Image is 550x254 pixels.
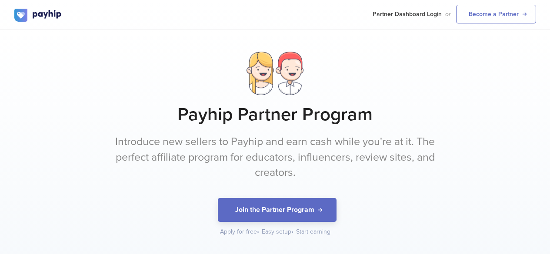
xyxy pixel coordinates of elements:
[14,9,62,22] img: logo.svg
[218,198,337,222] button: Join the Partner Program
[276,52,303,95] img: dude.png
[14,104,536,125] h1: Payhip Partner Program
[247,52,273,95] img: lady.png
[220,228,260,236] div: Apply for free
[456,5,536,23] a: Become a Partner
[291,228,293,235] span: •
[262,228,294,236] div: Easy setup
[112,134,438,181] p: Introduce new sellers to Payhip and earn cash while you're at it. The perfect affiliate program f...
[257,228,259,235] span: •
[296,228,330,236] div: Start earning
